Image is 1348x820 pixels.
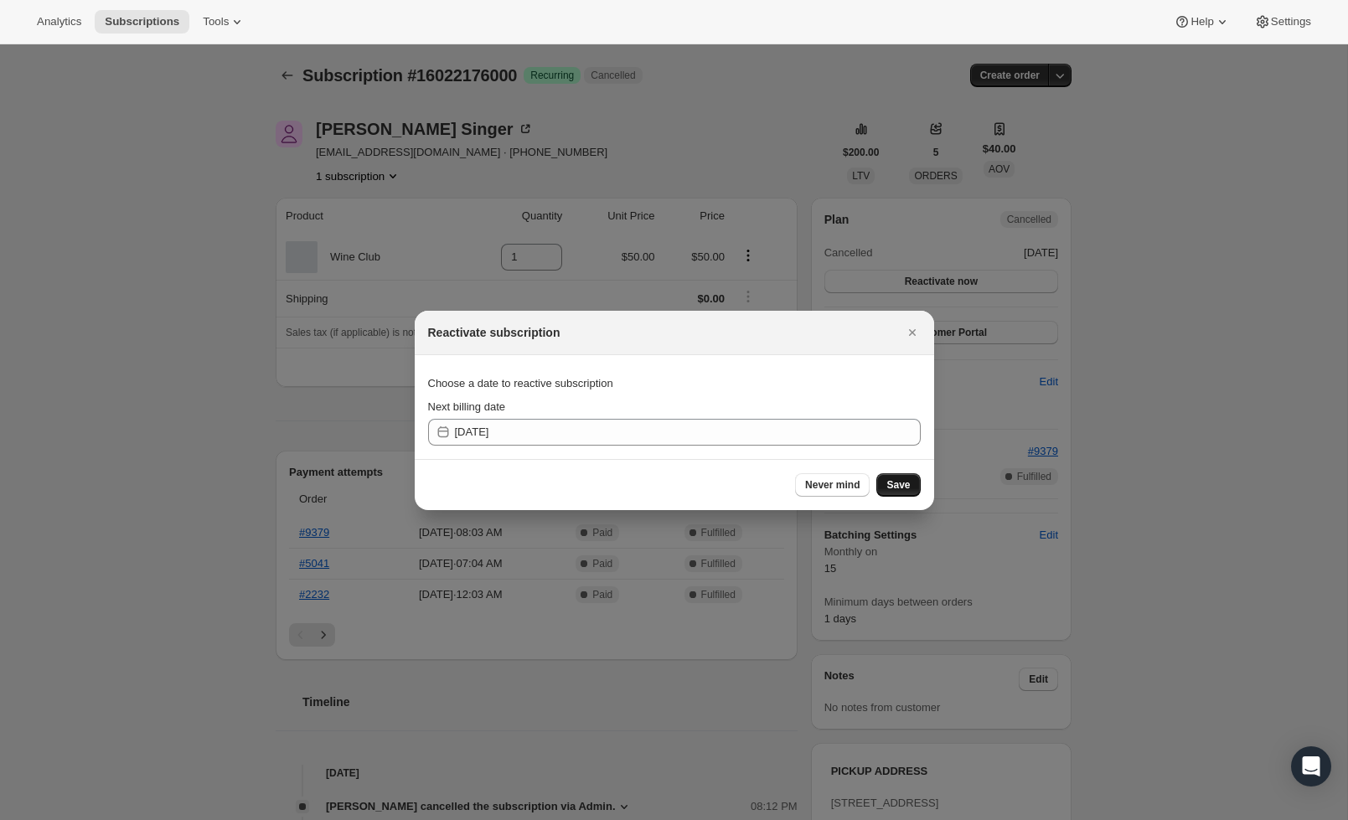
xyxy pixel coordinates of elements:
span: Never mind [805,478,860,492]
span: Save [886,478,910,492]
span: Tools [203,15,229,28]
button: Settings [1244,10,1321,34]
div: Open Intercom Messenger [1291,746,1331,786]
button: Subscriptions [95,10,189,34]
span: Subscriptions [105,15,179,28]
button: Close [901,321,924,344]
span: Help [1190,15,1213,28]
button: Tools [193,10,256,34]
button: Help [1164,10,1240,34]
div: Choose a date to reactive subscription [428,369,921,399]
button: Analytics [27,10,91,34]
button: Save [876,473,920,497]
h2: Reactivate subscription [428,324,560,341]
button: Never mind [795,473,870,497]
span: Settings [1271,15,1311,28]
span: Next billing date [428,400,506,413]
span: Analytics [37,15,81,28]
